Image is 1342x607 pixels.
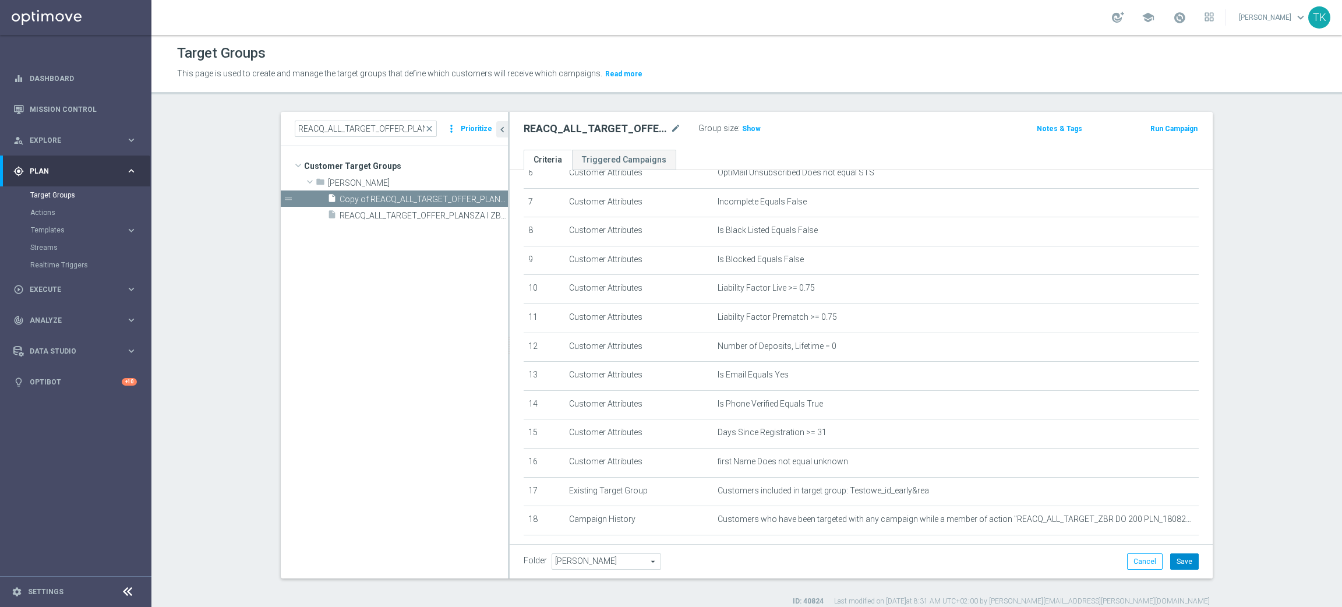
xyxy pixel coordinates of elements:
a: Mission Control [30,94,137,125]
td: Customer Attributes [564,159,713,188]
div: Templates [31,227,126,234]
td: Campaign History [564,506,713,535]
span: Copy of REACQ_ALL_TARGET_OFFER_PLANSZA I ZBR REM_220825 [340,195,508,204]
i: lightbulb [13,377,24,387]
i: mode_edit [670,122,681,136]
a: Criteria [524,150,572,170]
td: 9 [524,246,564,275]
button: Notes & Tags [1036,122,1083,135]
button: Save [1170,553,1199,570]
i: track_changes [13,315,24,326]
td: Existing Target Group [564,477,713,506]
label: : [738,123,740,133]
div: Optibot [13,366,137,397]
button: lightbulb Optibot +10 [13,377,137,387]
button: Prioritize [459,121,494,137]
a: Optibot [30,366,122,397]
td: 12 [524,333,564,362]
i: equalizer [13,73,24,84]
td: 8 [524,217,564,246]
td: 14 [524,390,564,419]
label: Group size [698,123,738,133]
span: Is Blocked Equals False [718,255,804,264]
td: Customer Attributes [564,362,713,391]
span: Customer Target Groups [304,158,508,174]
span: REACQ_ALL_TARGET_OFFER_PLANSZA I ZBR REM_220825 [340,211,508,221]
td: Customer Attributes [564,390,713,419]
td: 11 [524,303,564,333]
i: more_vert [446,121,457,137]
button: person_search Explore keyboard_arrow_right [13,136,137,145]
div: Realtime Triggers [30,256,150,274]
label: Folder [524,556,547,566]
i: keyboard_arrow_right [126,135,137,146]
button: Cancel [1127,553,1163,570]
td: 16 [524,448,564,477]
span: Customers who have been targeted with any campaign while a member of action "REACQ_ALL_TARGET_ZBR... [718,514,1195,524]
div: +10 [122,378,137,386]
i: keyboard_arrow_right [126,225,137,236]
span: keyboard_arrow_down [1294,11,1307,24]
a: Actions [30,208,121,217]
button: track_changes Analyze keyboard_arrow_right [13,316,137,325]
button: play_circle_outline Execute keyboard_arrow_right [13,285,137,294]
button: Templates keyboard_arrow_right [30,225,137,235]
i: person_search [13,135,24,146]
div: Target Groups [30,186,150,204]
span: Plan [30,168,126,175]
a: Realtime Triggers [30,260,121,270]
div: Data Studio keyboard_arrow_right [13,347,137,356]
div: Analyze [13,315,126,326]
td: Customer Attributes [564,217,713,246]
i: keyboard_arrow_right [126,165,137,177]
a: Settings [28,588,63,595]
a: [PERSON_NAME]keyboard_arrow_down [1238,9,1308,26]
div: Dashboard [13,63,137,94]
span: Data Studio [30,348,126,355]
span: Days Since Registration >= 31 [718,428,827,437]
div: TK [1308,6,1330,29]
td: Customer Attributes [564,188,713,217]
td: Customer Attributes [564,275,713,304]
span: Incomplete Equals False [718,197,807,207]
input: Quick find group or folder [295,121,437,137]
h2: REACQ_ALL_TARGET_OFFER_PLANSZA I ZBR REM_290825 [524,122,668,136]
a: Triggered Campaigns [572,150,676,170]
td: 17 [524,477,564,506]
div: Actions [30,204,150,221]
a: Target Groups [30,190,121,200]
h1: Target Groups [177,45,266,62]
i: keyboard_arrow_right [126,284,137,295]
button: Read more [604,68,644,80]
span: Is Email Equals Yes [718,370,789,380]
span: Show [742,125,761,133]
i: insert_drive_file [327,210,337,223]
span: first Name Does not equal unknown [718,457,848,467]
i: folder [316,177,325,190]
label: Last modified on [DATE] at 8:31 AM UTC+02:00 by [PERSON_NAME][EMAIL_ADDRESS][PERSON_NAME][DOMAIN_... [834,597,1210,606]
div: Mission Control [13,94,137,125]
td: 10 [524,275,564,304]
td: Customer Attributes [564,303,713,333]
i: play_circle_outline [13,284,24,295]
td: Customer Attributes [564,333,713,362]
span: Customers included in target group: Testowe_id_early&rea [718,486,929,496]
div: Streams [30,239,150,256]
td: 6 [524,159,564,188]
span: Execute [30,286,126,293]
button: Mission Control [13,105,137,114]
span: Templates [31,227,114,234]
div: Templates [30,221,150,239]
span: Liability Factor Live >= 0.75 [718,283,815,293]
span: Analyze [30,317,126,324]
label: ID: 40824 [793,597,824,606]
span: school [1142,11,1154,24]
button: equalizer Dashboard [13,74,137,83]
td: Customer Attributes [564,448,713,477]
span: OptiMail Unsubscribed Does not equal STS [718,168,874,178]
